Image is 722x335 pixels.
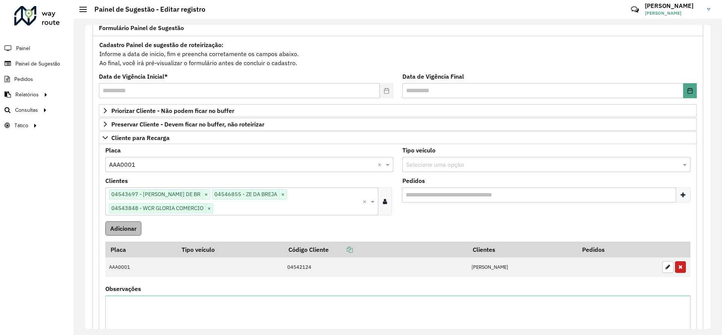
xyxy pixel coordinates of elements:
span: Tático [14,122,28,129]
a: Preservar Cliente - Devem ficar no buffer, não roteirizar [99,118,697,131]
a: Priorizar Cliente - Não podem ficar no buffer [99,104,697,117]
td: AAA0001 [105,257,176,277]
span: [PERSON_NAME] [645,10,701,17]
label: Clientes [105,176,128,185]
span: 04546855 - ZE DA BREJA [212,190,279,199]
label: Observações [105,284,141,293]
div: Informe a data de inicio, fim e preencha corretamente os campos abaixo. Ao final, você irá pré-vi... [99,40,697,68]
span: Relatórios [15,91,39,99]
span: Formulário Painel de Sugestão [99,25,184,31]
span: Painel [16,44,30,52]
h3: [PERSON_NAME] [645,2,701,9]
span: Clear all [378,160,384,169]
span: 04543848 - WCR GLORIA COMERCIO [109,204,205,213]
label: Data de Vigência Inicial [99,72,168,81]
button: Adicionar [105,221,141,236]
td: [PERSON_NAME] [467,257,577,277]
span: Cliente para Recarga [111,135,170,141]
span: Painel de Sugestão [15,60,60,68]
span: × [279,190,287,199]
th: Placa [105,242,176,257]
span: Pedidos [14,75,33,83]
h2: Painel de Sugestão - Editar registro [87,5,205,14]
td: 04542124 [284,257,468,277]
span: Clear all [363,197,369,206]
label: Data de Vigência Final [402,72,464,81]
label: Placa [105,146,121,155]
th: Código Cliente [284,242,468,257]
th: Pedidos [577,242,658,257]
label: Pedidos [402,176,425,185]
span: 04543697 - [PERSON_NAME] DE BR [109,190,202,199]
span: × [202,190,210,199]
span: Consultas [15,106,38,114]
th: Clientes [467,242,577,257]
a: Cliente para Recarga [99,131,697,144]
span: Preservar Cliente - Devem ficar no buffer, não roteirizar [111,121,264,127]
label: Tipo veículo [402,146,435,155]
span: × [205,204,213,213]
th: Tipo veículo [176,242,284,257]
strong: Cadastro Painel de sugestão de roteirização: [99,41,223,49]
span: Priorizar Cliente - Não podem ficar no buffer [111,108,234,114]
button: Choose Date [683,83,697,98]
a: Copiar [329,246,353,253]
a: Contato Rápido [627,2,643,18]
